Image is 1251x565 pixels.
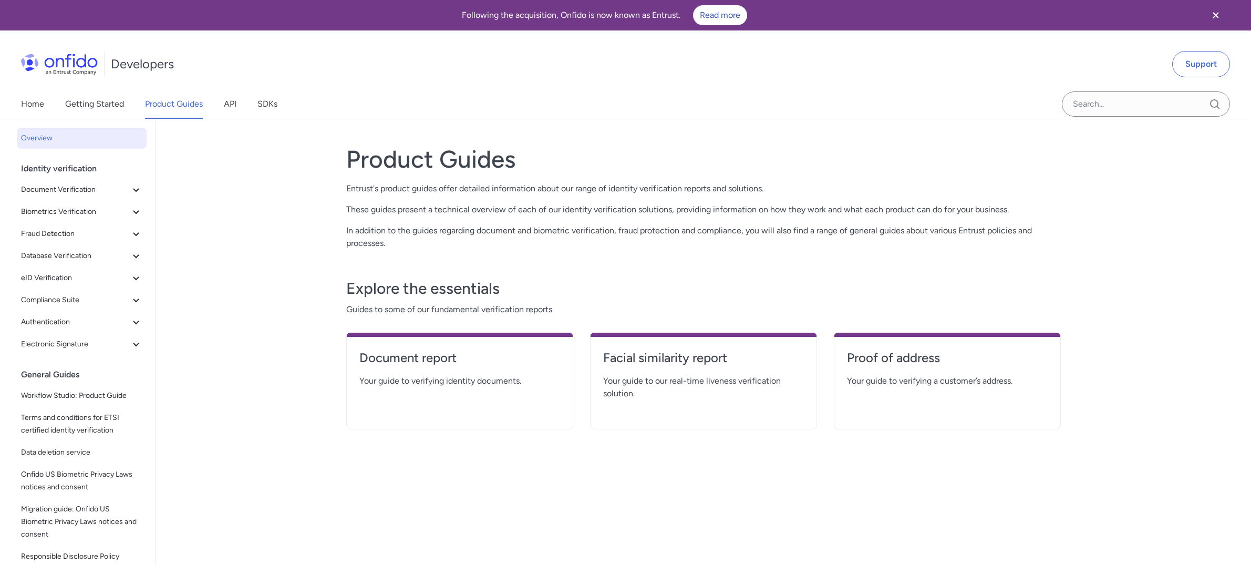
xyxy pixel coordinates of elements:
button: Compliance Suite [17,290,147,311]
span: Compliance Suite [21,294,130,306]
a: Facial similarity report [603,350,804,375]
span: Authentication [21,316,130,328]
button: Database Verification [17,245,147,266]
span: Migration guide: Onfido US Biometric Privacy Laws notices and consent [21,503,142,541]
button: eID Verification [17,268,147,289]
span: Biometrics Verification [21,206,130,218]
span: eID Verification [21,272,130,284]
span: Data deletion service [21,446,142,459]
h4: Document report [359,350,560,366]
input: Onfido search input field [1062,91,1230,117]
h1: Product Guides [346,145,1061,174]
a: Getting Started [65,89,124,119]
a: Proof of address [847,350,1048,375]
button: Document Verification [17,179,147,200]
button: Biometrics Verification [17,201,147,222]
a: API [224,89,236,119]
div: Identity verification [21,158,151,179]
a: Overview [17,128,147,149]
a: Data deletion service [17,442,147,463]
p: In addition to the guides regarding document and biometric verification, fraud protection and com... [346,224,1061,250]
h4: Proof of address [847,350,1048,366]
span: Terms and conditions for ETSI certified identity verification [21,412,142,437]
a: Document report [359,350,560,375]
img: Onfido Logo [21,54,98,75]
p: Entrust's product guides offer detailed information about our range of identity verification repo... [346,182,1061,195]
span: Your guide to our real-time liveness verification solution. [603,375,804,400]
span: Responsible Disclosure Policy [21,550,142,563]
span: Fraud Detection [21,228,130,240]
a: Migration guide: Onfido US Biometric Privacy Laws notices and consent [17,499,147,545]
span: Overview [21,132,142,145]
svg: Close banner [1209,9,1222,22]
h3: Explore the essentials [346,278,1061,299]
span: Database Verification [21,250,130,262]
span: Your guide to verifying a customer’s address. [847,375,1048,387]
div: General Guides [21,364,151,385]
a: Read more [693,5,747,25]
span: Electronic Signature [21,338,130,351]
span: Onfido US Biometric Privacy Laws notices and consent [21,468,142,494]
button: Close banner [1196,2,1235,28]
a: SDKs [257,89,277,119]
div: Following the acquisition, Onfido is now known as Entrust. [13,5,1196,25]
p: These guides present a technical overview of each of our identity verification solutions, providi... [346,203,1061,216]
h4: Facial similarity report [603,350,804,366]
a: Home [21,89,44,119]
h1: Developers [111,56,174,73]
a: Support [1172,51,1230,77]
a: Product Guides [145,89,203,119]
button: Electronic Signature [17,334,147,355]
a: Terms and conditions for ETSI certified identity verification [17,407,147,441]
button: Fraud Detection [17,223,147,244]
a: Onfido US Biometric Privacy Laws notices and consent [17,464,147,498]
span: Workflow Studio: Product Guide [21,389,142,402]
span: Guides to some of our fundamental verification reports [346,303,1061,316]
button: Authentication [17,312,147,333]
span: Document Verification [21,183,130,196]
span: Your guide to verifying identity documents. [359,375,560,387]
a: Workflow Studio: Product Guide [17,385,147,406]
